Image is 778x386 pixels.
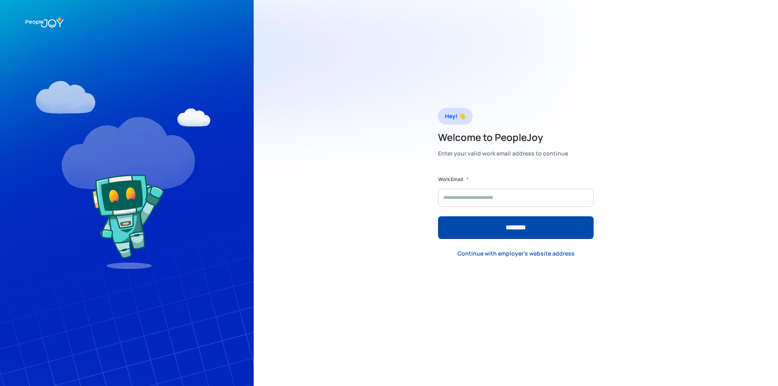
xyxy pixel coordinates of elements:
[438,131,568,144] h2: Welcome to PeopleJoy
[451,245,581,262] a: Continue with employer's website address
[457,250,575,258] div: Continue with employer's website address
[445,111,466,122] div: Hey! 👋
[438,175,463,183] label: Work Email
[438,148,568,159] div: Enter your valid work email address to continue
[438,175,594,239] form: Form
